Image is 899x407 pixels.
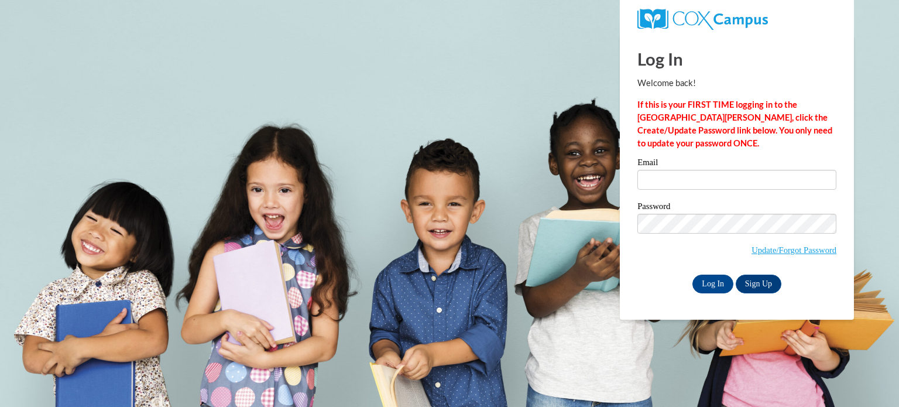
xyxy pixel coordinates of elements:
[637,100,832,148] strong: If this is your FIRST TIME logging in to the [GEOGRAPHIC_DATA][PERSON_NAME], click the Create/Upd...
[637,158,836,170] label: Email
[637,9,768,30] img: COX Campus
[637,202,836,214] label: Password
[637,47,836,71] h1: Log In
[692,275,733,293] input: Log In
[637,77,836,90] p: Welcome back!
[637,13,768,23] a: COX Campus
[736,275,781,293] a: Sign Up
[752,245,836,255] a: Update/Forgot Password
